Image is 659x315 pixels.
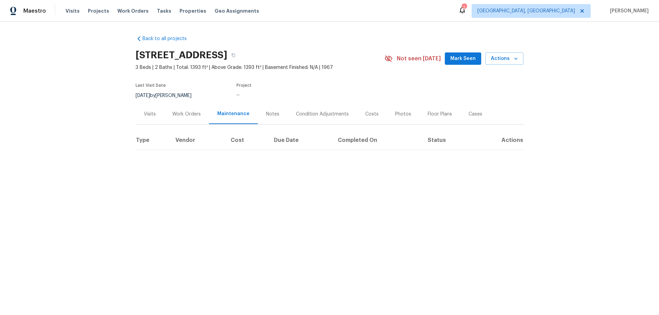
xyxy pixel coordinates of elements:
div: Floor Plans [428,111,452,118]
span: Last Visit Date [136,83,166,87]
span: Work Orders [117,8,149,14]
div: Photos [395,111,411,118]
span: Visits [66,8,80,14]
th: Actions [474,131,523,150]
span: [DATE] [136,93,150,98]
div: ... [236,92,368,96]
th: Status [422,131,474,150]
h2: [STREET_ADDRESS] [136,52,227,59]
span: 3 Beds | 2 Baths | Total: 1393 ft² | Above Grade: 1393 ft² | Basement Finished: N/A | 1967 [136,64,384,71]
button: Copy Address [227,49,240,61]
button: Actions [485,52,523,65]
div: Work Orders [172,111,201,118]
span: [PERSON_NAME] [607,8,649,14]
span: Maestro [23,8,46,14]
span: Projects [88,8,109,14]
th: Completed On [332,131,422,150]
span: Project [236,83,252,87]
div: Costs [365,111,379,118]
div: Visits [144,111,156,118]
div: Cases [469,111,482,118]
th: Vendor [170,131,225,150]
span: [GEOGRAPHIC_DATA], [GEOGRAPHIC_DATA] [477,8,575,14]
span: Not seen [DATE] [397,55,441,62]
th: Cost [225,131,269,150]
div: 2 [462,4,466,11]
div: Notes [266,111,279,118]
div: Maintenance [217,110,250,117]
a: Back to all projects [136,35,201,42]
span: Mark Seen [450,54,476,63]
div: Condition Adjustments [296,111,349,118]
span: Tasks [157,9,171,13]
button: Mark Seen [445,52,481,65]
th: Due Date [268,131,332,150]
span: Properties [180,8,206,14]
span: Geo Assignments [215,8,259,14]
span: Actions [491,54,518,63]
div: by [PERSON_NAME] [136,92,200,100]
th: Type [136,131,170,150]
